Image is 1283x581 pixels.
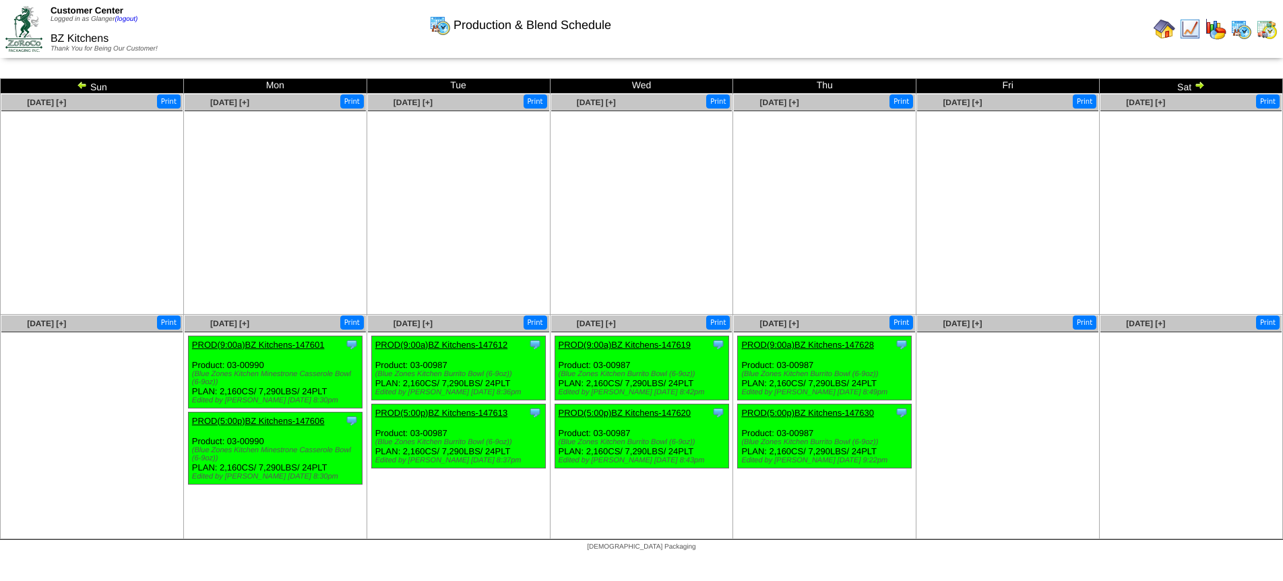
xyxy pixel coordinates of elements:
div: Edited by [PERSON_NAME] [DATE] 8:30pm [192,472,362,481]
img: calendarprod.gif [1230,18,1252,40]
a: [DATE] [+] [27,98,66,107]
td: Wed [550,79,733,94]
div: Edited by [PERSON_NAME] [DATE] 8:49pm [741,388,911,396]
a: [DATE] [+] [394,98,433,107]
button: Print [157,315,181,330]
button: Print [1073,315,1096,330]
a: [DATE] [+] [210,319,249,328]
button: Print [889,94,913,109]
img: calendarinout.gif [1256,18,1278,40]
div: (Blue Zones Kitchen Minestrone Casserole Bowl (6-9oz)) [192,446,362,462]
span: Customer Center [51,5,123,16]
button: Print [1256,315,1280,330]
td: Thu [733,79,916,94]
img: calendarprod.gif [429,14,451,36]
img: arrowright.gif [1194,80,1205,90]
a: [DATE] [+] [1126,98,1165,107]
div: (Blue Zones Kitchen Burrito Bowl (6-9oz)) [741,438,911,446]
img: ZoRoCo_Logo(Green%26Foil)%20jpg.webp [5,6,42,51]
td: Mon [183,79,367,94]
a: PROD(5:00p)BZ Kitchens-147613 [375,408,508,418]
td: Sat [1100,79,1283,94]
img: graph.gif [1205,18,1226,40]
a: [DATE] [+] [943,319,982,328]
a: PROD(5:00p)BZ Kitchens-147606 [192,416,325,426]
td: Sun [1,79,184,94]
img: Tooltip [528,406,542,419]
div: Product: 03-00987 PLAN: 2,160CS / 7,290LBS / 24PLT [371,336,545,400]
img: Tooltip [712,406,725,419]
a: [DATE] [+] [210,98,249,107]
a: PROD(5:00p)BZ Kitchens-147620 [559,408,691,418]
div: Edited by [PERSON_NAME] [DATE] 8:42pm [559,388,728,396]
div: (Blue Zones Kitchen Burrito Bowl (6-9oz)) [559,438,728,446]
button: Print [889,315,913,330]
img: Tooltip [712,338,725,351]
a: [DATE] [+] [577,98,616,107]
a: [DATE] [+] [760,98,799,107]
button: Print [524,315,547,330]
span: [DATE] [+] [1126,319,1165,328]
img: Tooltip [345,414,358,427]
a: [DATE] [+] [27,319,66,328]
button: Print [157,94,181,109]
div: Product: 03-00990 PLAN: 2,160CS / 7,290LBS / 24PLT [188,336,362,408]
div: (Blue Zones Kitchen Burrito Bowl (6-9oz)) [559,370,728,378]
button: Print [340,94,364,109]
div: Product: 03-00990 PLAN: 2,160CS / 7,290LBS / 24PLT [188,412,362,485]
div: Edited by [PERSON_NAME] [DATE] 8:30pm [192,396,362,404]
a: PROD(9:00a)BZ Kitchens-147601 [192,340,325,350]
div: Product: 03-00987 PLAN: 2,160CS / 7,290LBS / 24PLT [738,404,912,468]
span: [DEMOGRAPHIC_DATA] Packaging [587,543,695,551]
div: Product: 03-00987 PLAN: 2,160CS / 7,290LBS / 24PLT [738,336,912,400]
a: [DATE] [+] [577,319,616,328]
td: Tue [367,79,550,94]
a: (logout) [115,16,138,23]
div: Edited by [PERSON_NAME] [DATE] 8:36pm [375,388,545,396]
a: PROD(9:00a)BZ Kitchens-147612 [375,340,508,350]
button: Print [1073,94,1096,109]
img: Tooltip [895,338,908,351]
div: Edited by [PERSON_NAME] [DATE] 9:22pm [741,456,911,464]
td: Fri [916,79,1100,94]
div: (Blue Zones Kitchen Minestrone Casserole Bowl (6-9oz)) [192,370,362,386]
div: Edited by [PERSON_NAME] [DATE] 8:37pm [375,456,545,464]
div: Product: 03-00987 PLAN: 2,160CS / 7,290LBS / 24PLT [555,336,728,400]
div: (Blue Zones Kitchen Burrito Bowl (6-9oz)) [375,370,545,378]
button: Print [340,315,364,330]
div: Edited by [PERSON_NAME] [DATE] 8:43pm [559,456,728,464]
span: Logged in as Glanger [51,16,138,23]
button: Print [706,94,730,109]
img: Tooltip [345,338,358,351]
a: PROD(5:00p)BZ Kitchens-147630 [741,408,874,418]
img: line_graph.gif [1179,18,1201,40]
img: arrowleft.gif [77,80,88,90]
button: Print [524,94,547,109]
span: Thank You for Being Our Customer! [51,45,158,53]
a: [DATE] [+] [394,319,433,328]
a: PROD(9:00a)BZ Kitchens-147619 [559,340,691,350]
img: Tooltip [528,338,542,351]
button: Print [706,315,730,330]
div: Product: 03-00987 PLAN: 2,160CS / 7,290LBS / 24PLT [555,404,728,468]
a: [DATE] [+] [760,319,799,328]
button: Print [1256,94,1280,109]
img: Tooltip [895,406,908,419]
div: (Blue Zones Kitchen Burrito Bowl (6-9oz)) [741,370,911,378]
div: Product: 03-00987 PLAN: 2,160CS / 7,290LBS / 24PLT [371,404,545,468]
img: home.gif [1154,18,1175,40]
a: [DATE] [+] [943,98,982,107]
